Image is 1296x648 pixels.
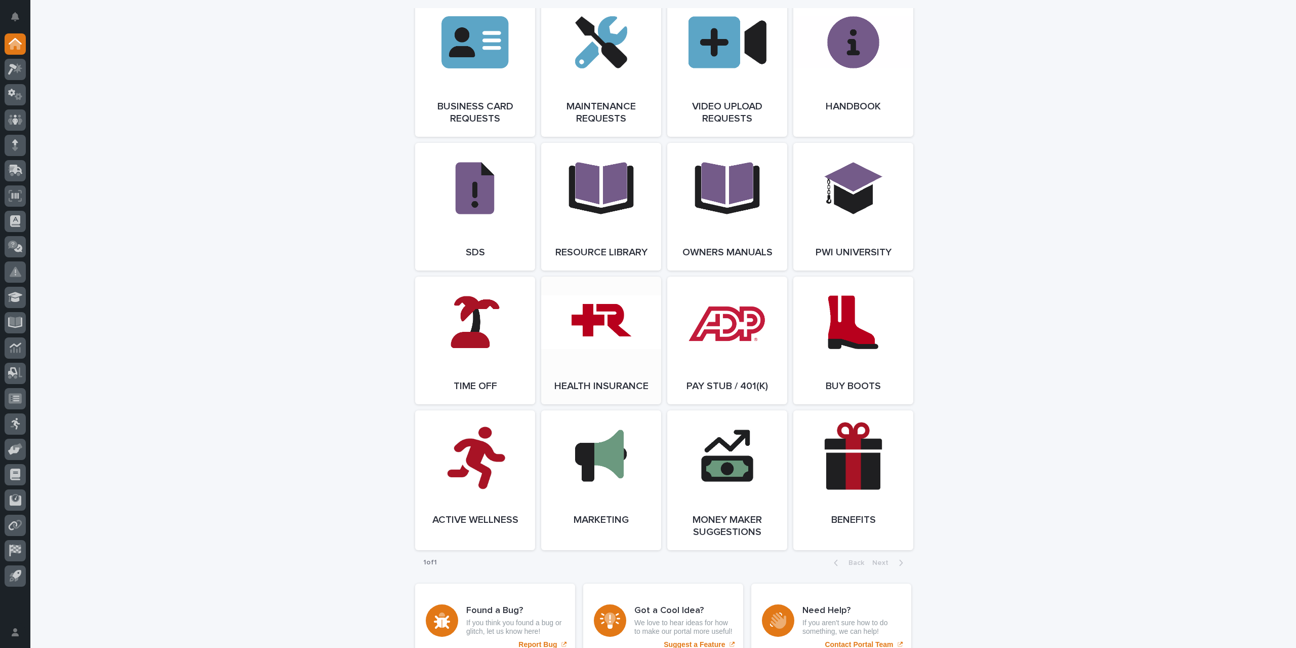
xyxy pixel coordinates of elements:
h3: Found a Bug? [466,605,564,617]
a: Pay Stub / 401(k) [667,277,787,404]
span: Back [842,559,864,566]
p: We love to hear ideas for how to make our portal more useful! [634,619,733,636]
a: SDS [415,143,535,271]
a: Health Insurance [541,277,661,404]
a: Money Maker Suggestions [667,410,787,550]
p: If you aren't sure how to do something, we can help! [802,619,901,636]
a: PWI University [793,143,913,271]
div: Notifications [13,12,26,28]
a: Owners Manuals [667,143,787,271]
a: Active Wellness [415,410,535,550]
p: 1 of 1 [415,550,445,575]
button: Notifications [5,6,26,27]
button: Next [868,558,911,567]
span: Next [872,559,895,566]
a: Time Off [415,277,535,404]
a: Resource Library [541,143,661,271]
h3: Got a Cool Idea? [634,605,733,617]
a: Marketing [541,410,661,550]
h3: Need Help? [802,605,901,617]
button: Back [826,558,868,567]
a: Benefits [793,410,913,550]
a: Buy Boots [793,277,913,404]
p: If you think you found a bug or glitch, let us know here! [466,619,564,636]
